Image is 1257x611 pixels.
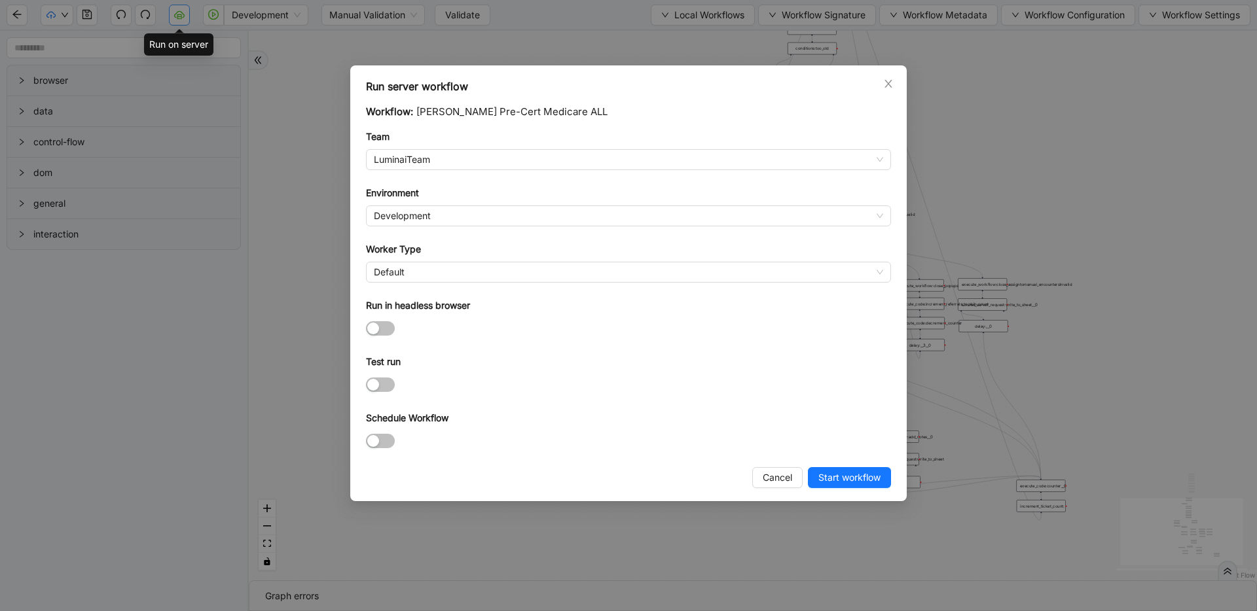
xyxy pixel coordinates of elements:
[144,33,213,56] div: Run on server
[374,150,883,169] span: LuminaiTeam
[763,470,792,485] span: Cancel
[366,130,390,144] label: Team
[366,242,421,256] label: Worker Type
[366,298,470,313] label: Run in headless browser
[881,77,896,91] button: Close
[366,105,413,118] span: Workflow:
[416,105,608,118] span: [PERSON_NAME] Pre-Cert Medicare ALL
[818,470,881,485] span: Start workflow
[366,355,401,369] label: Test run
[366,79,891,94] div: Run server workflow
[366,377,395,392] button: Test run
[808,467,891,488] button: Start workflow
[366,186,419,200] label: Environment
[366,411,448,425] label: Schedule Workflow
[374,206,883,226] span: Development
[883,79,894,89] span: close
[752,467,803,488] button: Cancel
[366,434,395,448] button: Schedule Workflow
[366,321,395,336] button: Run in headless browser
[374,262,883,282] span: Default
